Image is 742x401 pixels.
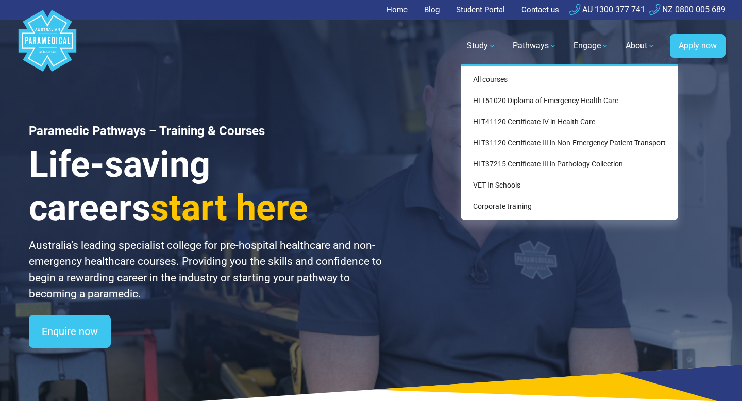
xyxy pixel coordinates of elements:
[619,31,662,60] a: About
[150,187,308,229] span: start here
[29,315,111,348] a: Enquire now
[465,155,674,174] a: HLT37215 Certificate III in Pathology Collection
[29,238,383,303] p: Australia’s leading specialist college for pre-hospital healthcare and non-emergency healthcare c...
[465,91,674,110] a: HLT51020 Diploma of Emergency Health Care
[461,64,678,220] div: Study
[16,20,78,72] a: Australian Paramedical College
[465,133,674,153] a: HLT31120 Certificate III in Non-Emergency Patient Transport
[507,31,563,60] a: Pathways
[465,197,674,216] a: Corporate training
[461,31,502,60] a: Study
[29,143,383,229] h3: Life-saving careers
[670,34,726,58] a: Apply now
[569,5,645,14] a: AU 1300 377 741
[29,124,383,139] h1: Paramedic Pathways – Training & Courses
[465,70,674,89] a: All courses
[465,176,674,195] a: VET In Schools
[465,112,674,131] a: HLT41120 Certificate IV in Health Care
[649,5,726,14] a: NZ 0800 005 689
[567,31,615,60] a: Engage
